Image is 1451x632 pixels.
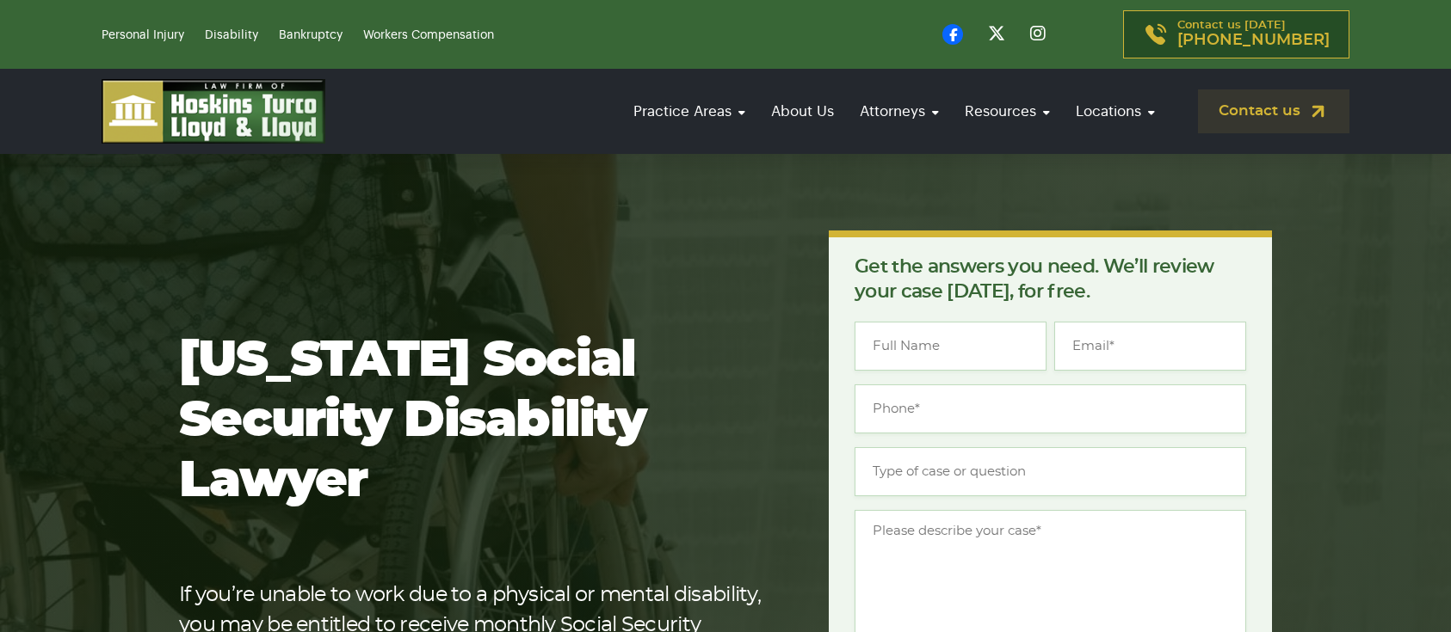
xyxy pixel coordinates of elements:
img: logo [102,79,325,144]
a: Practice Areas [625,87,754,136]
a: Disability [205,29,258,41]
a: Contact us [DATE][PHONE_NUMBER] [1123,10,1349,58]
input: Phone* [855,384,1246,433]
p: Get the answers you need. We’ll review your case [DATE], for free. [855,255,1246,304]
p: Contact us [DATE] [1177,20,1330,49]
a: Contact us [1198,89,1349,133]
a: Attorneys [851,87,948,136]
a: Workers Compensation [363,29,494,41]
a: Bankruptcy [279,29,343,41]
h1: [US_STATE] Social Security Disability Lawyer [179,331,774,512]
a: Personal Injury [102,29,184,41]
a: About Us [763,87,843,136]
a: Locations [1067,87,1164,136]
input: Email* [1054,322,1246,371]
span: [PHONE_NUMBER] [1177,32,1330,49]
input: Full Name [855,322,1047,371]
a: Resources [956,87,1059,136]
input: Type of case or question [855,447,1246,496]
